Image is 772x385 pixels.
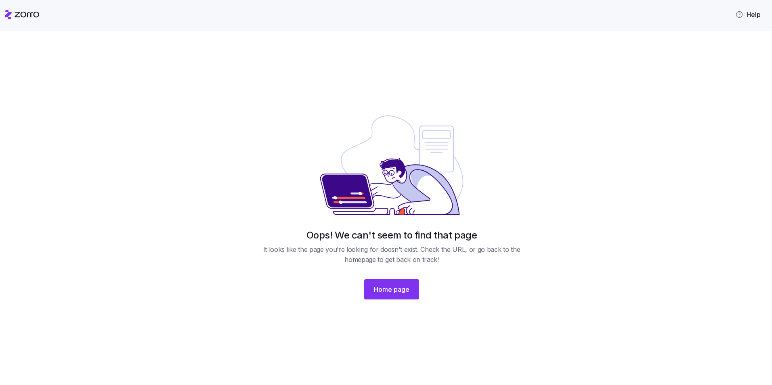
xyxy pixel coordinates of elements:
span: Home page [374,285,409,294]
a: Home page [364,271,419,299]
button: Help [729,6,767,23]
h1: Oops! We can't seem to find that page [306,229,477,241]
button: Home page [364,279,419,299]
span: Help [735,10,761,19]
span: It looks like the page you’re looking for doesn't exist. Check the URL, or go back to the homepag... [257,245,527,265]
